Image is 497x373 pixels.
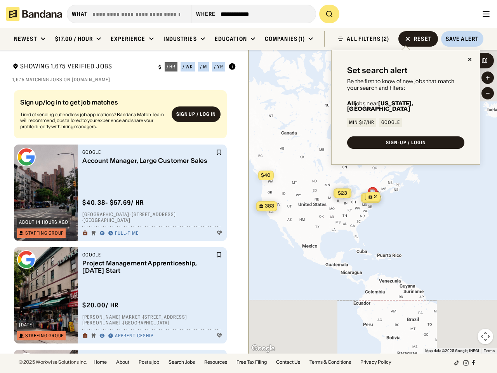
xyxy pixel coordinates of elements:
[19,360,87,364] div: © 2025 Workwise Solutions Inc.
[414,36,432,42] div: Reset
[115,230,139,237] div: Full-time
[347,100,355,107] b: All
[12,87,236,354] div: grid
[200,64,207,69] div: / m
[116,360,129,364] a: About
[163,35,197,42] div: Industries
[215,35,247,42] div: Education
[6,7,62,21] img: Bandana logotype
[309,360,351,364] a: Terms & Conditions
[12,62,152,72] div: Showing 1,675 Verified Jobs
[478,329,493,344] button: Map camera controls
[381,120,400,125] div: Google
[338,190,347,196] span: $23
[20,112,165,130] div: Tired of sending out endless job applications? Bandana Match Team will recommend jobs tailored to...
[55,35,93,42] div: $17.00 / hour
[25,333,64,338] div: Staffing Group
[19,322,34,327] div: [DATE]
[176,112,216,118] div: Sign up / Log in
[347,78,464,91] div: Be the first to know of new jobs that match your search and filters:
[204,360,227,364] a: Resources
[158,64,162,70] div: $
[72,10,88,17] div: what
[182,64,193,69] div: / wk
[139,360,159,364] a: Post a job
[12,77,236,83] div: 1,675 matching jobs on [DOMAIN_NAME]
[250,343,276,354] a: Open this area in Google Maps (opens a new window)
[347,101,464,112] div: jobs near
[82,211,222,223] div: [GEOGRAPHIC_DATA] · [STREET_ADDRESS] · [GEOGRAPHIC_DATA]
[14,35,37,42] div: Newest
[82,301,119,309] div: $ 20.00 / hr
[167,64,176,69] div: / hr
[82,252,214,258] div: Google
[94,360,107,364] a: Home
[265,35,305,42] div: Companies (1)
[347,36,389,42] div: ALL FILTERS (2)
[17,250,36,269] img: Google logo
[386,140,426,145] div: SIGN-UP / LOGIN
[250,343,276,354] img: Google
[115,333,153,339] div: Apprenticeship
[169,360,195,364] a: Search Jobs
[425,349,479,353] span: Map data ©2025 Google, INEGI
[374,193,377,200] span: 2
[82,199,144,207] div: $ 40.38 - $57.69 / hr
[276,360,300,364] a: Contact Us
[349,120,374,125] div: Min $17/hr
[82,314,222,326] div: [PERSON_NAME] Market · [STREET_ADDRESS][PERSON_NAME] · [GEOGRAPHIC_DATA]
[236,360,267,364] a: Free Tax Filing
[19,220,68,225] div: about 14 hours ago
[196,10,216,17] div: Where
[20,99,165,112] div: Sign up/log in to get job matches
[17,148,36,166] img: Google logo
[82,157,214,164] div: Account Manager, Large Customer Sales
[347,100,413,112] b: [US_STATE], [GEOGRAPHIC_DATA]
[214,64,223,69] div: / yr
[360,360,391,364] a: Privacy Policy
[347,66,408,75] div: Set search alert
[111,35,145,42] div: Experience
[82,149,214,155] div: Google
[484,349,495,353] a: Terms (opens in new tab)
[261,172,271,178] span: $40
[265,203,274,209] span: 383
[446,35,479,42] div: Save Alert
[82,260,214,274] div: Project Management Apprenticeship, [DATE] Start
[25,231,64,235] div: Staffing Group
[17,353,36,371] img: Google logo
